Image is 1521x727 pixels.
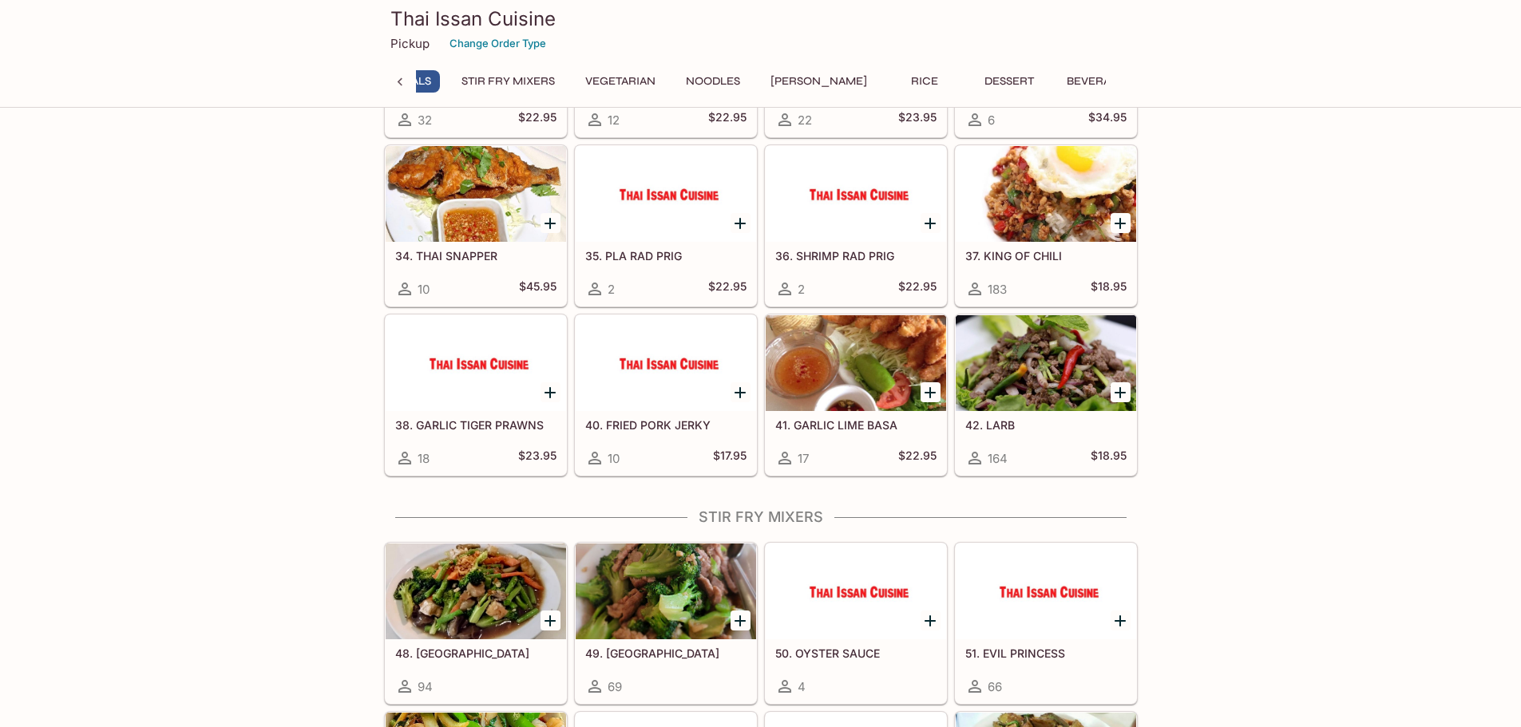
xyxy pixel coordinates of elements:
[385,145,567,306] a: 34. THAI SNAPPER10$45.95
[677,70,749,93] button: Noodles
[708,110,747,129] h5: $22.95
[765,145,947,306] a: 36. SHRIMP RAD PRIG2$22.95
[762,70,876,93] button: [PERSON_NAME]
[1111,382,1131,402] button: Add 42. LARB
[385,314,567,476] a: 38. GARLIC TIGER PRAWNS18$23.95
[386,146,566,242] div: 34. THAI SNAPPER
[988,679,1002,694] span: 66
[576,543,756,639] div: 49. BROCCOLI
[955,543,1137,704] a: 51. EVIL PRINCESS66
[575,145,757,306] a: 35. PLA RAD PRIG2$22.95
[775,646,937,660] h5: 50. OYSTER SAUCE
[766,315,946,411] div: 41. GARLIC LIME BASA
[1091,448,1127,468] h5: $18.95
[453,70,564,93] button: Stir Fry Mixers
[418,113,432,128] span: 32
[956,146,1136,242] div: 37. KING OF CHILI
[731,382,751,402] button: Add 40. FRIED PORK JERKY
[518,110,557,129] h5: $22.95
[585,249,747,263] h5: 35. PLA RAD PRIG
[898,448,937,468] h5: $22.95
[608,679,622,694] span: 69
[418,282,430,297] span: 10
[889,70,961,93] button: Rice
[585,418,747,432] h5: 40. FRIED PORK JERKY
[519,279,557,298] h5: $45.95
[575,543,757,704] a: 49. [GEOGRAPHIC_DATA]69
[921,213,941,233] button: Add 36. SHRIMP RAD PRIG
[608,282,615,297] span: 2
[1111,213,1131,233] button: Add 37. KING OF CHILI
[955,314,1137,476] a: 42. LARB164$18.95
[418,679,433,694] span: 94
[898,110,937,129] h5: $23.95
[390,6,1131,31] h3: Thai Issan Cuisine
[1058,70,1142,93] button: Beverages
[731,610,751,630] button: Add 49. BROCCOLI
[765,314,947,476] a: 41. GARLIC LIME BASA17$22.95
[518,448,557,468] h5: $23.95
[921,610,941,630] button: Add 50. OYSTER SAUCE
[955,145,1137,306] a: 37. KING OF CHILI183$18.95
[956,543,1136,639] div: 51. EVIL PRINCESS
[988,113,995,128] span: 6
[386,543,566,639] div: 48. GARLIC
[575,314,757,476] a: 40. FRIED PORK JERKY10$17.95
[798,451,809,466] span: 17
[1091,279,1127,298] h5: $18.95
[775,249,937,263] h5: 36. SHRIMP RAD PRIG
[390,36,430,51] p: Pickup
[541,610,560,630] button: Add 48. GARLIC
[956,315,1136,411] div: 42. LARB
[1111,610,1131,630] button: Add 51. EVIL PRINCESS
[576,146,756,242] div: 35. PLA RAD PRIG
[386,315,566,411] div: 38. GARLIC TIGER PRAWNS
[395,418,557,432] h5: 38. GARLIC TIGER PRAWNS
[585,646,747,660] h5: 49. [GEOGRAPHIC_DATA]
[921,382,941,402] button: Add 41. GARLIC LIME BASA
[418,451,430,466] span: 18
[965,418,1127,432] h5: 42. LARB
[965,646,1127,660] h5: 51. EVIL PRINCESS
[798,679,806,694] span: 4
[713,448,747,468] h5: $17.95
[541,213,560,233] button: Add 34. THAI SNAPPER
[395,646,557,660] h5: 48. [GEOGRAPHIC_DATA]
[541,382,560,402] button: Add 38. GARLIC TIGER PRAWNS
[576,315,756,411] div: 40. FRIED PORK JERKY
[988,451,1008,466] span: 164
[775,418,937,432] h5: 41. GARLIC LIME BASA
[385,543,567,704] a: 48. [GEOGRAPHIC_DATA]94
[384,508,1138,526] h4: Stir Fry Mixers
[765,543,947,704] a: 50. OYSTER SAUCE4
[608,113,620,128] span: 12
[731,213,751,233] button: Add 35. PLA RAD PRIG
[608,451,620,466] span: 10
[576,70,664,93] button: Vegetarian
[442,31,553,56] button: Change Order Type
[766,146,946,242] div: 36. SHRIMP RAD PRIG
[965,249,1127,263] h5: 37. KING OF CHILI
[973,70,1045,93] button: Dessert
[766,543,946,639] div: 50. OYSTER SAUCE
[898,279,937,298] h5: $22.95
[1088,110,1127,129] h5: $34.95
[395,249,557,263] h5: 34. THAI SNAPPER
[798,113,812,128] span: 22
[798,282,805,297] span: 2
[708,279,747,298] h5: $22.95
[988,282,1007,297] span: 183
